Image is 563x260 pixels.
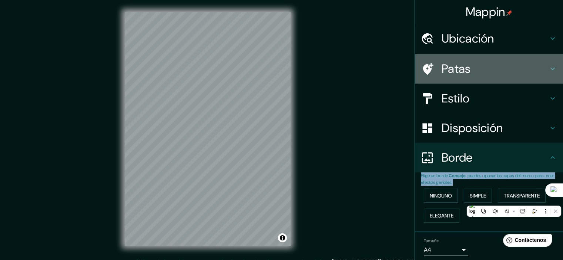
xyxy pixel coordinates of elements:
button: Elegante [424,209,459,223]
font: Ubicación [442,31,494,46]
font: : puedes opacar las capas del marco para crear efectos geniales. [421,173,554,185]
div: Borde [415,143,563,172]
font: Ninguno [430,192,452,199]
font: Patas [442,61,471,77]
button: Ninguno [424,189,458,203]
div: Ubicación [415,24,563,53]
div: A4 [424,244,468,256]
font: Elegante [430,212,453,219]
font: Mappin [466,4,505,20]
img: pin-icon.png [506,10,512,16]
font: Elige un borde. [421,173,449,179]
font: Borde [442,150,473,165]
font: Consejo [449,173,466,179]
button: Simple [464,189,492,203]
font: Estilo [442,91,469,106]
font: Transparente [504,192,540,199]
canvas: Mapa [125,12,291,246]
div: Disposición [415,113,563,143]
font: Tamaño [424,238,439,244]
button: Activar o desactivar atribución [278,233,287,242]
font: A4 [424,246,431,254]
font: Simple [470,192,486,199]
button: Transparente [498,189,546,203]
iframe: Lanzador de widgets de ayuda [497,231,555,252]
div: Estilo [415,84,563,113]
div: Patas [415,54,563,84]
font: Disposición [442,120,503,136]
